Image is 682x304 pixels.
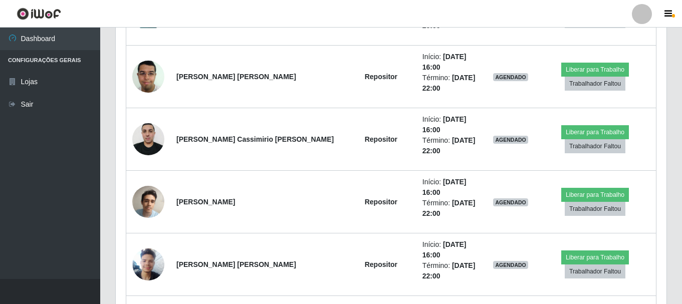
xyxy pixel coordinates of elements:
[422,239,482,260] li: Início:
[422,73,482,94] li: Término:
[565,264,625,278] button: Trabalhador Faltou
[561,125,629,139] button: Liberar para Trabalho
[422,135,482,156] li: Término:
[561,250,629,264] button: Liberar para Trabalho
[365,73,397,81] strong: Repositor
[176,198,235,206] strong: [PERSON_NAME]
[493,136,528,144] span: AGENDADO
[422,178,467,196] time: [DATE] 16:00
[565,77,625,91] button: Trabalhador Faltou
[565,139,625,153] button: Trabalhador Faltou
[493,261,528,269] span: AGENDADO
[493,73,528,81] span: AGENDADO
[561,188,629,202] button: Liberar para Trabalho
[365,135,397,143] strong: Repositor
[365,198,397,206] strong: Repositor
[132,55,164,98] img: 1602822418188.jpeg
[422,53,467,71] time: [DATE] 16:00
[17,8,61,20] img: CoreUI Logo
[493,198,528,206] span: AGENDADO
[422,114,482,135] li: Início:
[422,198,482,219] li: Término:
[422,260,482,281] li: Término:
[422,177,482,198] li: Início:
[132,181,164,223] img: 1746822595622.jpeg
[365,260,397,268] strong: Repositor
[561,63,629,77] button: Liberar para Trabalho
[176,135,334,143] strong: [PERSON_NAME] Cassimirio [PERSON_NAME]
[565,202,625,216] button: Trabalhador Faltou
[176,73,296,81] strong: [PERSON_NAME] [PERSON_NAME]
[422,115,467,134] time: [DATE] 16:00
[422,240,467,259] time: [DATE] 16:00
[132,243,164,285] img: 1745015698766.jpeg
[422,52,482,73] li: Início:
[176,260,296,268] strong: [PERSON_NAME] [PERSON_NAME]
[132,118,164,160] img: 1730211202642.jpeg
